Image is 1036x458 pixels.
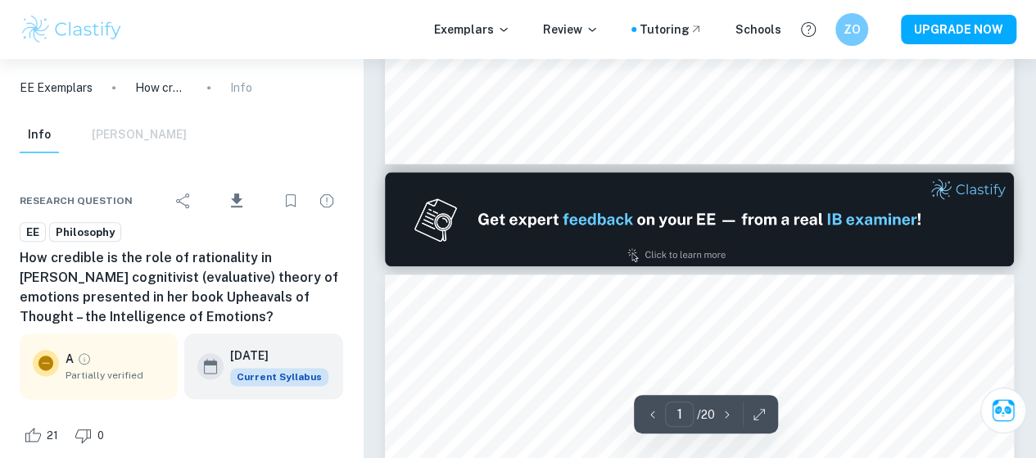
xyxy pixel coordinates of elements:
[980,388,1026,433] button: Ask Clai
[230,347,315,365] h6: [DATE]
[20,224,45,241] span: EE
[230,368,328,386] span: Current Syllabus
[38,428,67,444] span: 21
[20,193,133,208] span: Research question
[20,117,59,153] button: Info
[20,248,343,327] h6: How credible is the role of rationality in [PERSON_NAME] cognitivist (evaluative) theory of emoti...
[543,20,599,39] p: Review
[274,184,307,217] div: Bookmark
[70,422,113,448] div: Dislike
[135,79,188,97] p: How credible is the role of rationality in [PERSON_NAME] cognitivist (evaluative) theory of emoti...
[66,350,74,368] p: A
[20,422,67,448] div: Like
[20,13,124,46] img: Clastify logo
[167,184,200,217] div: Share
[49,222,121,243] a: Philosophy
[697,406,715,424] p: / 20
[230,368,328,386] div: This exemplar is based on the current syllabus. Feel free to refer to it for inspiration/ideas wh...
[843,20,862,39] h6: ZO
[230,79,252,97] p: Info
[50,224,120,241] span: Philosophy
[794,16,822,43] button: Help and Feedback
[77,351,92,366] a: Grade partially verified
[434,20,510,39] p: Exemplars
[203,179,271,222] div: Download
[735,20,781,39] a: Schools
[640,20,703,39] a: Tutoring
[835,13,868,46] button: ZO
[66,368,165,383] span: Partially verified
[20,222,46,243] a: EE
[310,184,343,217] div: Report issue
[385,172,1014,266] img: Ad
[88,428,113,444] span: 0
[20,79,93,97] a: EE Exemplars
[901,15,1016,44] button: UPGRADE NOW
